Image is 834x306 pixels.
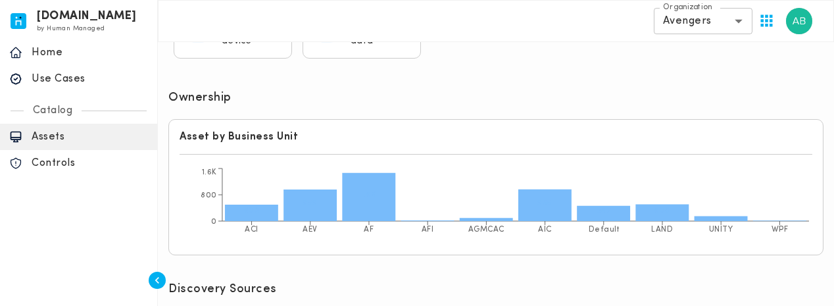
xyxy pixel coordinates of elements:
[32,46,148,59] p: Home
[651,226,673,234] tspan: LAND
[303,226,318,234] tspan: AEV
[597,207,611,215] text: 467
[201,191,217,199] tspan: 800
[468,226,504,234] tspan: AGMCAC
[244,207,260,215] text: 502
[654,207,670,215] text: 508
[781,3,818,39] button: User
[32,157,148,170] p: Controls
[168,90,232,106] h6: Ownership
[37,25,105,32] span: by Human Managed
[786,8,812,34] img: Akhtar Bhat
[11,13,26,29] img: invicta.io
[589,226,620,234] tspan: Default
[361,191,376,199] text: 1.5K
[211,218,217,226] tspan: 0
[364,226,374,234] tspan: AF
[245,226,258,234] tspan: ACI
[709,226,733,234] tspan: UNITY
[37,12,137,21] h6: [DOMAIN_NAME]
[202,168,217,176] tspan: 1.6K
[24,104,82,117] p: Catalog
[422,226,434,234] tspan: AFI
[180,130,812,143] h6: Asset by Business Unit
[654,8,752,34] div: Avengers
[772,226,789,234] tspan: WPF
[32,72,148,86] p: Use Cases
[303,199,318,207] text: 959
[663,2,712,13] label: Organization
[168,282,277,297] h6: Discovery Sources
[538,226,552,234] tspan: AIC
[32,130,148,143] p: Assets
[537,199,552,207] text: 965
